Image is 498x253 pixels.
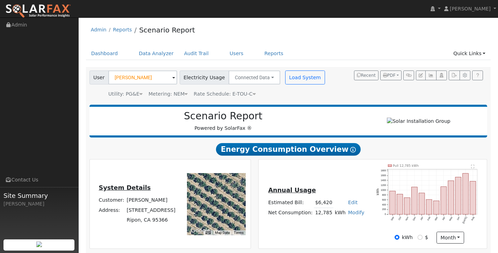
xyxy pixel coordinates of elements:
[380,70,402,80] button: PDF
[381,179,386,181] text: 1400
[216,143,361,156] span: Energy Consumption Overview
[89,70,109,84] span: User
[412,187,418,214] rect: onclick=""
[3,200,75,208] div: [PERSON_NAME]
[425,234,428,241] label: $
[267,198,314,208] td: Estimated Bill:
[382,208,386,210] text: 200
[180,70,229,84] span: Electricity Usage
[108,70,177,84] input: Select a User
[96,110,350,122] h2: Scenario Report
[412,216,417,221] text: Dec
[381,184,386,186] text: 1200
[285,70,325,84] button: Load System
[381,174,386,177] text: 1600
[449,70,460,80] button: Export Interval Data
[194,91,255,97] span: Alias: HETOUC
[382,199,386,201] text: 600
[449,216,453,221] text: May
[403,70,414,80] button: Generate Report Link
[125,205,177,215] td: [STREET_ADDRESS]
[139,26,195,34] a: Scenario Report
[393,164,419,168] text: Pull 12,785 kWh
[93,110,354,132] div: Powered by SolarFax ®
[450,6,491,12] span: [PERSON_NAME]
[390,216,395,221] text: Sep
[448,47,491,60] a: Quick Links
[224,47,249,60] a: Users
[179,47,214,60] a: Audit Trail
[455,177,461,215] rect: onclick=""
[189,226,212,235] img: Google
[433,201,439,214] rect: onclick=""
[427,216,431,221] text: Feb
[91,27,107,32] a: Admin
[3,191,75,200] span: Site Summary
[416,70,426,80] button: Edit User
[113,27,132,32] a: Reports
[348,200,358,205] a: Edit
[471,216,475,221] text: Aug
[436,70,447,80] button: Login As
[441,187,447,214] rect: onclick=""
[387,118,450,125] img: Solar Installation Group
[471,164,474,168] text: 
[350,147,356,152] i: Show Help
[462,216,468,224] text: [DATE]
[425,70,436,80] button: Multi-Series Graph
[267,208,314,218] td: Net Consumption:
[382,203,386,206] text: 400
[229,70,280,84] button: Connected Data
[456,216,460,221] text: Jun
[472,70,483,80] a: Help Link
[397,194,403,214] rect: onclick=""
[215,230,230,235] button: Map Data
[376,188,380,195] text: kWh
[448,181,454,214] rect: onclick=""
[405,216,409,221] text: Nov
[149,90,188,98] div: Metering: NEM
[234,231,244,235] a: Terms (opens in new tab)
[133,47,179,60] a: Data Analyzer
[314,198,333,208] td: $6,420
[36,241,42,247] img: retrieve
[402,234,413,241] label: kWh
[420,216,424,221] text: Jan
[125,195,177,205] td: [PERSON_NAME]
[383,73,396,78] span: PDF
[442,216,446,221] text: Apr
[404,198,410,214] rect: onclick=""
[314,208,333,218] td: 12,785
[189,226,212,235] a: Open this area in Google Maps (opens a new window)
[205,230,210,235] button: Keyboard shortcuts
[125,215,177,225] td: Ripon, CA 95366
[470,181,476,215] rect: onclick=""
[268,187,316,194] u: Annual Usage
[398,216,402,221] text: Oct
[86,47,123,60] a: Dashboard
[390,191,396,214] rect: onclick=""
[385,213,386,215] text: 0
[426,200,432,214] rect: onclick=""
[381,169,386,172] text: 1800
[5,4,71,18] img: SolarFax
[463,173,469,214] rect: onclick=""
[99,184,151,191] u: System Details
[434,216,439,221] text: Mar
[98,195,125,205] td: Customer:
[381,189,386,191] text: 1000
[460,70,470,80] button: Settings
[108,90,143,98] div: Utility: PG&E
[259,47,289,60] a: Reports
[395,235,399,240] input: kWh
[348,210,365,215] a: Modify
[419,193,425,214] rect: onclick=""
[354,70,378,80] button: Recent
[418,235,423,240] input: $
[382,194,386,196] text: 800
[333,208,347,218] td: kWh
[436,232,464,244] button: month
[98,205,125,215] td: Address:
